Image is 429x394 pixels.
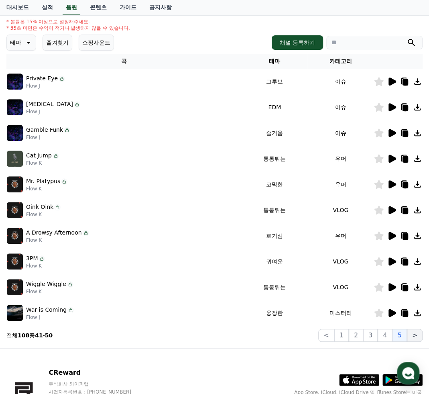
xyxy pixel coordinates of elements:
[26,306,67,314] p: War is Coming
[242,120,308,146] td: 즐거움
[43,35,72,51] button: 즐겨찾기
[307,274,374,300] td: VLOG
[6,25,130,31] p: * 35초 미만은 수익이 적거나 발생하지 않을 수 있습니다.
[49,368,146,378] p: CReward
[26,254,38,263] p: 3PM
[7,99,23,115] img: music
[307,249,374,274] td: VLOG
[6,331,53,339] p: 전체 중 -
[2,255,53,275] a: 홈
[26,211,61,218] p: Flow K
[242,274,308,300] td: 통통튀는
[392,329,407,342] button: 5
[363,329,378,342] button: 3
[18,332,29,339] strong: 108
[318,329,334,342] button: <
[7,73,23,90] img: music
[26,108,80,115] p: Flow J
[26,151,52,160] p: Cat Jump
[49,381,146,387] p: 주식회사 와이피랩
[6,18,130,25] p: * 볼륨은 15% 이상으로 설정해주세요.
[349,329,363,342] button: 2
[7,202,23,218] img: music
[242,94,308,120] td: EDM
[104,255,154,275] a: 설정
[26,237,89,243] p: Flow K
[307,120,374,146] td: 이슈
[7,151,23,167] img: music
[7,228,23,244] img: music
[26,314,74,321] p: Flow J
[6,35,36,51] button: 테마
[26,186,67,192] p: Flow K
[307,300,374,326] td: 미스터리
[242,249,308,274] td: 귀여운
[242,69,308,94] td: 그루브
[53,255,104,275] a: 대화
[26,74,58,83] p: Private Eye
[73,267,83,274] span: 대화
[26,134,70,141] p: Flow J
[26,83,65,89] p: Flow J
[242,146,308,171] td: 통통튀는
[26,229,82,237] p: A Drowsy Afternoon
[242,223,308,249] td: 호기심
[307,197,374,223] td: VLOG
[26,288,73,295] p: Flow K
[307,171,374,197] td: 유머
[26,160,59,166] p: Flow K
[25,267,30,273] span: 홈
[307,223,374,249] td: 유머
[26,177,60,186] p: Mr. Platypus
[10,37,21,48] p: 테마
[7,176,23,192] img: music
[307,54,374,69] th: 카테고리
[45,332,53,339] strong: 50
[26,263,45,269] p: Flow K
[7,279,23,295] img: music
[26,126,63,134] p: Gamble Funk
[242,300,308,326] td: 웅장한
[26,203,53,211] p: Oink Oink
[272,35,323,50] button: 채널 등록하기
[242,197,308,223] td: 통통튀는
[242,54,308,69] th: 테마
[6,54,242,69] th: 곡
[334,329,349,342] button: 1
[307,146,374,171] td: 유머
[7,305,23,321] img: music
[124,267,134,273] span: 설정
[7,125,23,141] img: music
[7,253,23,269] img: music
[35,332,43,339] strong: 41
[26,100,73,108] p: [MEDICAL_DATA]
[307,94,374,120] td: 이슈
[307,69,374,94] td: 이슈
[242,171,308,197] td: 코믹한
[407,329,423,342] button: >
[378,329,392,342] button: 4
[79,35,114,51] button: 쇼핑사운드
[26,280,66,288] p: Wiggle Wiggle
